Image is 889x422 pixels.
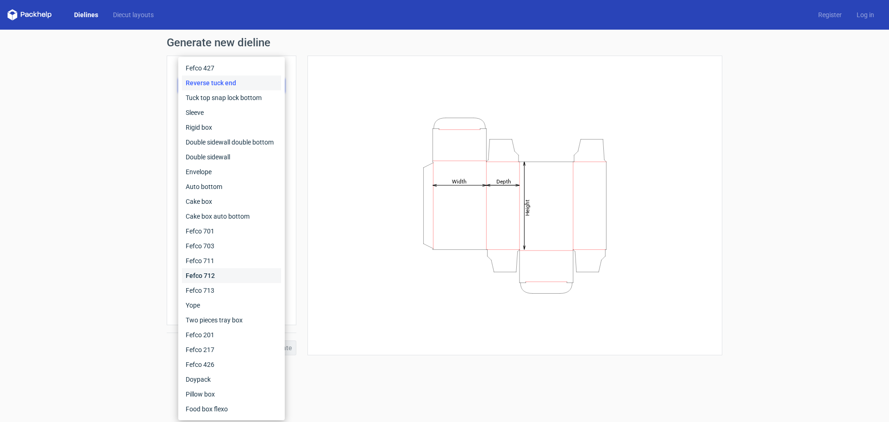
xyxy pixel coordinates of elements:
div: Fefco 701 [182,224,281,239]
div: Doypack [182,372,281,387]
div: Cake box [182,194,281,209]
tspan: Width [452,178,467,184]
div: Rigid box [182,120,281,135]
div: Auto bottom [182,179,281,194]
div: Fefco 712 [182,268,281,283]
div: Yope [182,298,281,313]
div: Pillow box [182,387,281,402]
h1: Generate new dieline [167,37,722,48]
a: Dielines [67,10,106,19]
div: Double sidewall double bottom [182,135,281,150]
div: Reverse tuck end [182,76,281,90]
div: Fefco 201 [182,328,281,342]
a: Log in [849,10,882,19]
div: Food box flexo [182,402,281,416]
div: Fefco 426 [182,357,281,372]
div: Fefco 711 [182,253,281,268]
div: Sleeve [182,105,281,120]
div: Two pieces tray box [182,313,281,328]
div: Fefco 427 [182,61,281,76]
a: Register [811,10,849,19]
a: Diecut layouts [106,10,161,19]
div: Fefco 703 [182,239,281,253]
tspan: Height [524,199,531,215]
tspan: Depth [496,178,511,184]
div: Tuck top snap lock bottom [182,90,281,105]
div: Cake box auto bottom [182,209,281,224]
div: Double sidewall [182,150,281,164]
div: Fefco 713 [182,283,281,298]
div: Envelope [182,164,281,179]
div: Fefco 217 [182,342,281,357]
